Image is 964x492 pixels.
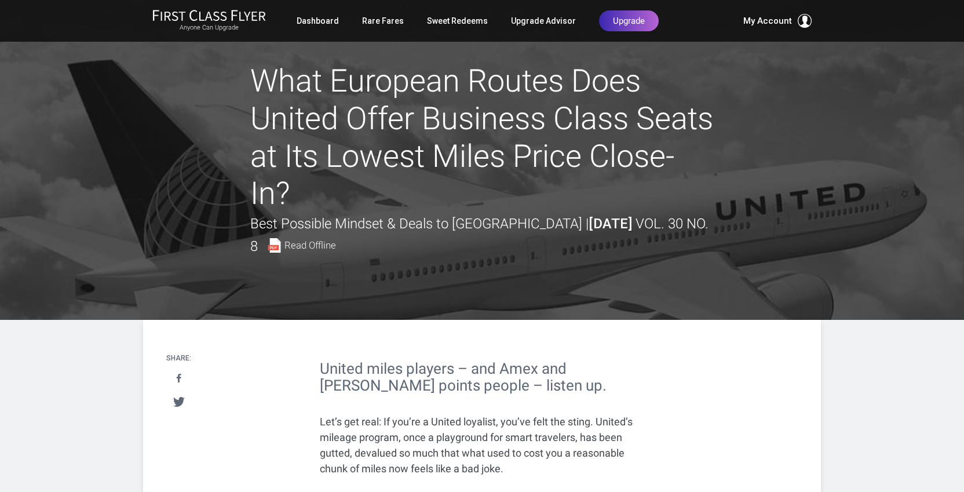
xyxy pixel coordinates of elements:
a: Tweet [167,391,191,413]
strong: [DATE] [589,216,632,232]
img: pdf-file.svg [267,238,282,253]
p: Let’s get real: If you’re a United loyalist, you’ve felt the sting. United’s mileage program, onc... [320,414,644,476]
h2: United miles players – and Amex and [PERSON_NAME] points people – listen up. [320,360,644,393]
button: My Account [743,14,812,28]
span: Read Offline [284,240,336,250]
img: First Class Flyer [152,9,266,21]
div: Best Possible Mindset & Deals to [GEOGRAPHIC_DATA] | [250,213,714,257]
span: My Account [743,14,792,28]
h4: Share: [166,355,191,362]
small: Anyone Can Upgrade [152,24,266,32]
a: Upgrade Advisor [511,10,576,31]
a: Rare Fares [362,10,404,31]
a: Upgrade [599,10,659,31]
a: Read Offline [267,238,336,253]
a: Dashboard [297,10,339,31]
a: Sweet Redeems [427,10,488,31]
a: Share [167,368,191,389]
a: First Class FlyerAnyone Can Upgrade [152,9,266,32]
iframe: Opens a widget where you can find more information [866,457,952,486]
h1: What European Routes Does United Offer Business Class Seats at Its Lowest Miles Price Close-In? [250,63,714,213]
span: Vol. 30 No. 8 [250,216,709,254]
